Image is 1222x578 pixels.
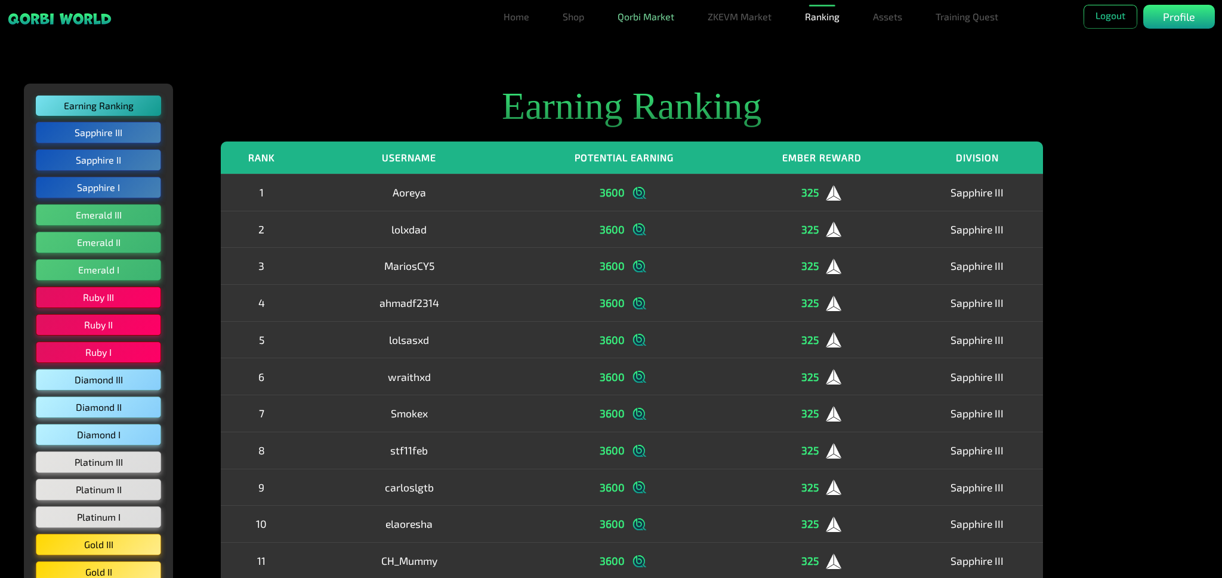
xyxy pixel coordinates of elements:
img: logo [631,442,649,460]
td: MariosCY5 [303,248,516,285]
td: Sapphire III [912,395,1043,432]
div: 3600 [525,257,723,275]
div: 3600 [525,441,723,460]
td: ahmadf2314 [303,284,516,321]
a: Qorbi Market [613,5,679,29]
button: Gold III [36,534,161,555]
img: logo [631,331,649,349]
div: 325 [741,367,903,386]
div: 3600 [525,183,723,202]
div: 325 [741,220,903,239]
img: logo [631,220,649,238]
td: 8 [221,432,303,469]
td: Sapphire III [912,469,1043,506]
img: logo_ember [825,552,843,570]
td: carloslgtb [303,469,516,506]
td: 5 [221,321,303,358]
button: Sapphire III [36,122,161,143]
td: 6 [221,358,303,395]
div: 325 [741,294,903,312]
div: 3600 [525,294,723,312]
td: 1 [221,174,303,211]
a: Shop [558,5,589,29]
div: 325 [741,257,903,275]
td: stf11feb [303,432,516,469]
button: Diamond I [36,424,161,445]
a: ZKEVM Market [703,5,776,29]
div: 3600 [525,367,723,386]
img: logo_ember [825,405,843,423]
div: 3600 [525,220,723,239]
img: logo_ember [825,442,843,460]
img: logo [631,294,649,312]
button: Ruby II [36,314,161,336]
div: 325 [741,183,903,202]
button: Platinum II [36,479,161,500]
div: 325 [741,478,903,497]
td: lolxdad [303,211,516,248]
button: Emerald II [36,232,161,253]
p: Profile [1163,9,1195,25]
div: 325 [741,441,903,460]
td: Sapphire III [912,321,1043,358]
td: 10 [221,506,303,543]
img: logo_ember [825,331,843,349]
button: Platinum I [36,506,161,528]
img: logo [631,515,649,533]
button: Sapphire I [36,177,161,198]
h2: Earning Ranking [221,84,1043,130]
img: logo_ember [825,478,843,496]
div: 3600 [525,331,723,349]
div: 3600 [525,552,723,570]
img: logo [631,478,649,496]
button: Ruby I [36,342,161,363]
td: 9 [221,469,303,506]
td: elaoresha [303,506,516,543]
button: Diamond II [36,396,161,418]
th: Rank [221,142,303,174]
button: Platinum III [36,451,161,473]
a: Ranking [800,5,844,29]
th: Potential Earning [516,142,732,174]
a: Training Quest [931,5,1003,29]
div: 325 [741,404,903,423]
td: Sapphire III [912,432,1043,469]
td: Sapphire III [912,506,1043,543]
img: logo_ember [825,220,843,238]
a: Assets [868,5,907,29]
button: Emerald III [36,204,161,226]
img: logo [631,368,649,386]
td: Smokex [303,395,516,432]
button: Diamond III [36,369,161,391]
img: sticky brand-logo [7,12,112,26]
button: Ruby III [36,287,161,308]
td: Sapphire III [912,248,1043,285]
img: logo [631,552,649,570]
td: lolsasxd [303,321,516,358]
button: Emerald I [36,259,161,281]
img: logo_ember [825,515,843,533]
a: Home [499,5,534,29]
td: Sapphire III [912,211,1043,248]
button: Logout [1084,5,1137,29]
td: Sapphire III [912,358,1043,395]
th: Ember Reward [732,142,912,174]
img: logo_ember [825,184,843,202]
td: Sapphire III [912,174,1043,211]
div: 325 [741,331,903,349]
img: logo_ember [825,368,843,386]
img: logo [631,184,649,202]
th: Username [303,142,516,174]
td: Aoreya [303,174,516,211]
img: logo [631,405,649,423]
div: 3600 [525,404,723,423]
td: wraithxd [303,358,516,395]
button: Earning Ranking [36,96,161,116]
div: 325 [741,515,903,533]
th: Division [912,142,1043,174]
button: Sapphire II [36,149,161,171]
td: Sapphire III [912,284,1043,321]
img: logo [631,257,649,275]
td: 3 [221,248,303,285]
div: 325 [741,552,903,570]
